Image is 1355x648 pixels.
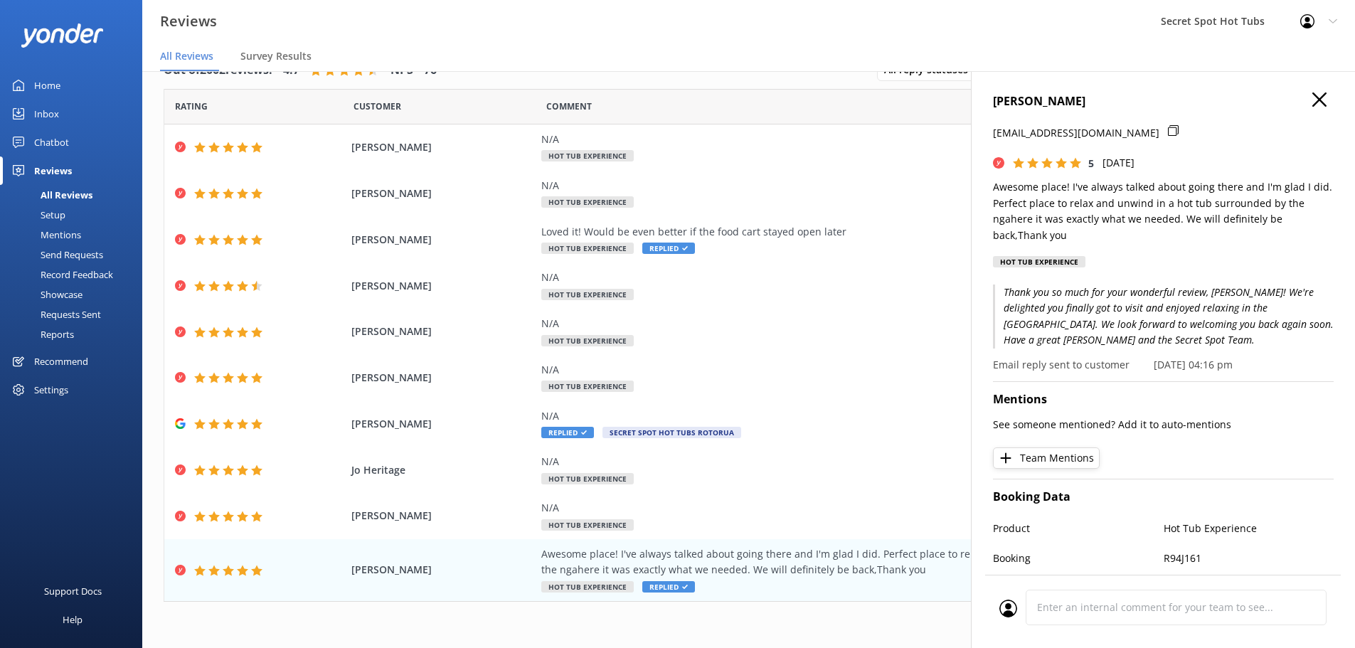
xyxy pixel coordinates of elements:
[993,521,1164,536] p: Product
[993,179,1334,243] p: Awesome place! I've always talked about going there and I'm glad I did. Perfect place to relax an...
[546,100,592,113] span: Question
[9,225,142,245] a: Mentions
[351,278,535,294] span: [PERSON_NAME]
[541,132,1189,147] div: N/A
[993,357,1130,373] p: Email reply sent to customer
[541,546,1189,578] div: Awesome place! I've always talked about going there and I'm glad I did. Perfect place to relax an...
[541,454,1189,469] div: N/A
[541,381,634,392] span: Hot Tub Experience
[9,225,81,245] div: Mentions
[541,224,1189,240] div: Loved it! Would be even better if the food cart stayed open later
[602,427,741,438] span: Secret Spot Hot Tubs Rotorua
[9,324,142,344] a: Reports
[993,551,1164,566] p: Booking
[240,49,312,63] span: Survey Results
[9,265,142,285] a: Record Feedback
[34,156,72,185] div: Reviews
[1312,92,1327,108] button: Close
[9,185,142,205] a: All Reviews
[351,462,535,478] span: Jo Heritage
[9,304,101,324] div: Requests Sent
[999,600,1017,617] img: user_profile.svg
[9,185,92,205] div: All Reviews
[541,519,634,531] span: Hot Tub Experience
[993,488,1334,506] h4: Booking Data
[175,100,208,113] span: Date
[34,71,60,100] div: Home
[541,408,1189,424] div: N/A
[541,289,634,300] span: Hot Tub Experience
[351,562,535,578] span: [PERSON_NAME]
[1164,521,1334,536] p: Hot Tub Experience
[1102,155,1135,171] p: [DATE]
[993,92,1334,111] h4: [PERSON_NAME]
[541,270,1189,285] div: N/A
[21,23,103,47] img: yonder-white-logo.png
[541,196,634,208] span: Hot Tub Experience
[1088,156,1094,170] span: 5
[351,416,535,432] span: [PERSON_NAME]
[993,125,1159,141] p: [EMAIL_ADDRESS][DOMAIN_NAME]
[9,205,65,225] div: Setup
[541,473,634,484] span: Hot Tub Experience
[351,139,535,155] span: [PERSON_NAME]
[354,100,401,113] span: Date
[993,256,1085,267] div: Hot Tub Experience
[541,150,634,161] span: Hot Tub Experience
[541,581,634,593] span: Hot Tub Experience
[34,347,88,376] div: Recommend
[9,205,142,225] a: Setup
[541,178,1189,193] div: N/A
[351,508,535,524] span: [PERSON_NAME]
[160,49,213,63] span: All Reviews
[9,304,142,324] a: Requests Sent
[351,370,535,386] span: [PERSON_NAME]
[160,10,217,33] h3: Reviews
[993,391,1334,409] h4: Mentions
[351,324,535,339] span: [PERSON_NAME]
[993,447,1100,469] button: Team Mentions
[351,186,535,201] span: [PERSON_NAME]
[541,316,1189,331] div: N/A
[34,376,68,404] div: Settings
[9,285,142,304] a: Showcase
[993,417,1334,432] p: See someone mentioned? Add it to auto-mentions
[993,285,1334,349] p: Thank you so much for your wonderful review, [PERSON_NAME]! We're delighted you finally got to vi...
[9,245,142,265] a: Send Requests
[541,243,634,254] span: Hot Tub Experience
[34,100,59,128] div: Inbox
[9,324,74,344] div: Reports
[34,128,69,156] div: Chatbot
[541,362,1189,378] div: N/A
[351,232,535,248] span: [PERSON_NAME]
[541,500,1189,516] div: N/A
[541,335,634,346] span: Hot Tub Experience
[63,605,83,634] div: Help
[642,581,695,593] span: Replied
[1164,551,1334,566] p: R94J161
[541,427,594,438] span: Replied
[642,243,695,254] span: Replied
[9,245,103,265] div: Send Requests
[9,285,83,304] div: Showcase
[1154,357,1233,373] p: [DATE] 04:16 pm
[44,577,102,605] div: Support Docs
[9,265,113,285] div: Record Feedback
